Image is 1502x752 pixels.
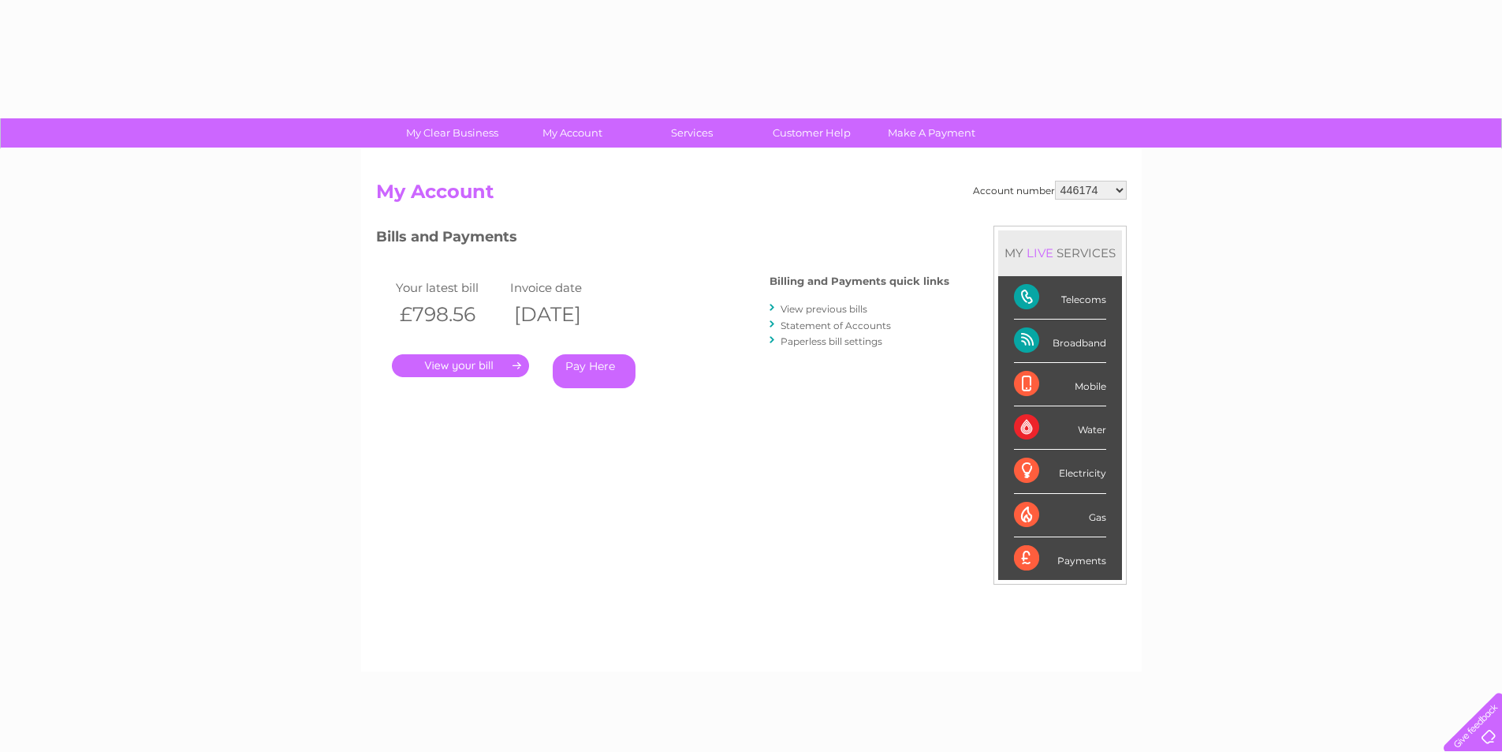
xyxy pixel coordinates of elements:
td: Your latest bill [392,277,506,298]
div: Account number [973,181,1127,200]
div: Gas [1014,494,1106,537]
div: Payments [1014,537,1106,580]
h4: Billing and Payments quick links [770,275,949,287]
th: [DATE] [506,298,621,331]
div: MY SERVICES [998,230,1122,275]
a: Make A Payment [867,118,997,148]
a: Statement of Accounts [781,320,891,331]
a: My Account [507,118,637,148]
div: Electricity [1014,450,1106,493]
h3: Bills and Payments [376,226,949,253]
div: LIVE [1023,245,1057,260]
th: £798.56 [392,298,506,331]
a: Services [627,118,757,148]
td: Invoice date [506,277,621,298]
a: Customer Help [747,118,877,148]
a: . [392,354,529,377]
div: Telecoms [1014,276,1106,320]
h2: My Account [376,181,1127,211]
a: Pay Here [553,354,635,388]
a: My Clear Business [387,118,517,148]
div: Water [1014,406,1106,450]
a: View previous bills [781,303,867,315]
div: Broadband [1014,320,1106,363]
div: Mobile [1014,363,1106,406]
a: Paperless bill settings [781,335,882,347]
